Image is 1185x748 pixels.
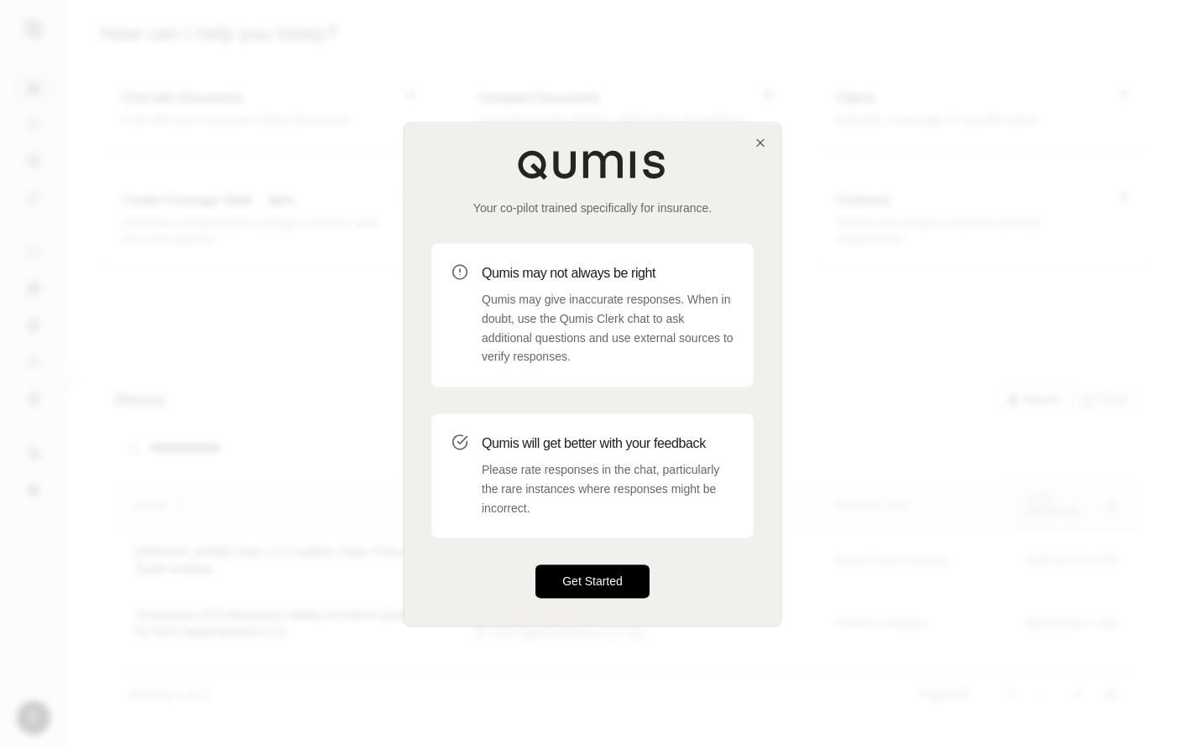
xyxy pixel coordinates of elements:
[482,460,733,517] p: Please rate responses in the chat, particularly the rare instances where responses might be incor...
[482,290,733,366] p: Qumis may give inaccurate responses. When in doubt, use the Qumis Clerk chat to ask additional qu...
[517,149,668,179] img: Qumis Logo
[535,565,650,599] button: Get Started
[431,200,754,216] p: Your co-pilot trained specifically for insurance.
[482,263,733,283] h3: Qumis may not always be right
[482,434,733,454] h3: Qumis will get better with your feedback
